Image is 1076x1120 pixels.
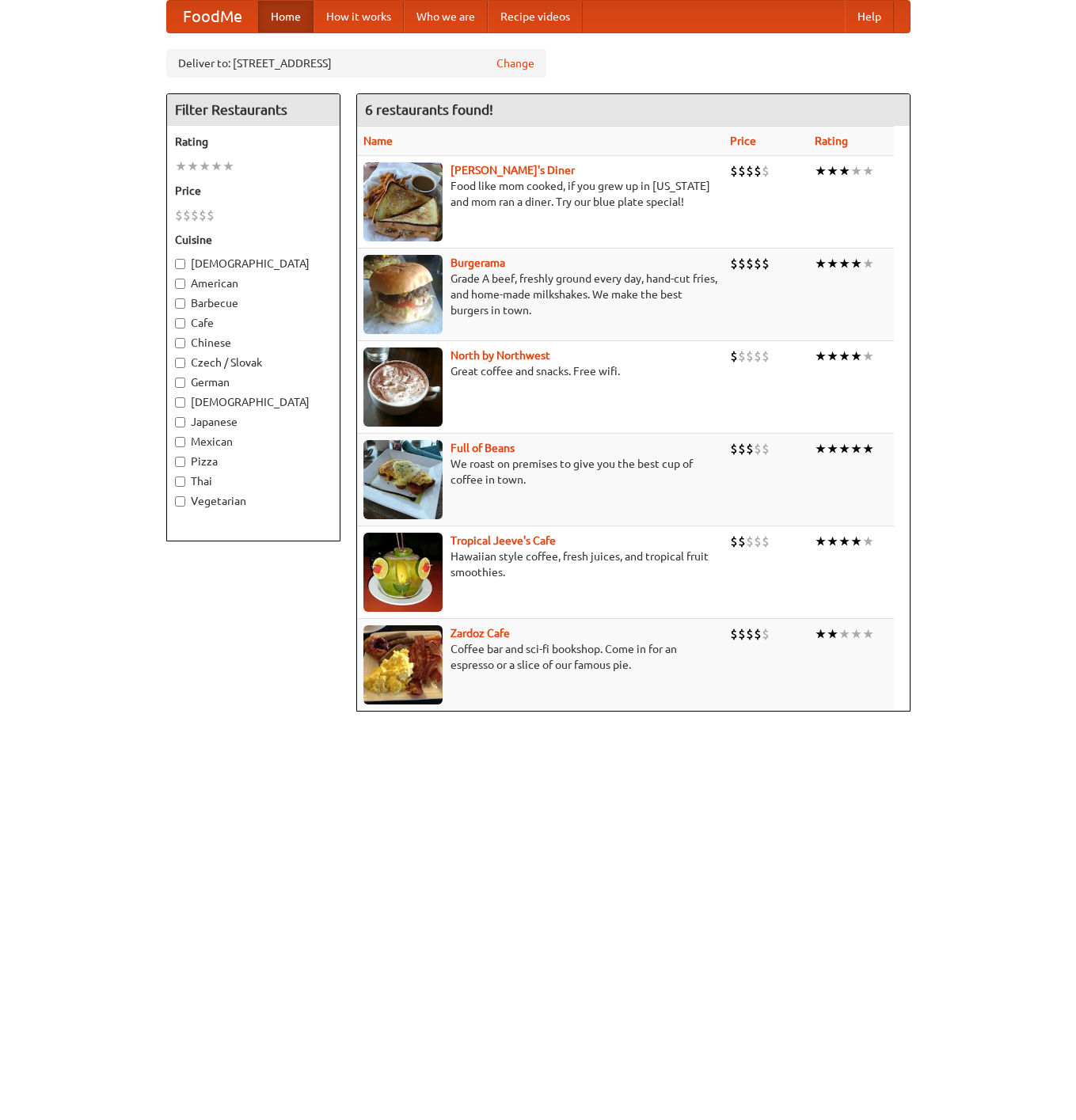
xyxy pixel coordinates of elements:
[838,533,850,550] li: ★
[363,641,717,673] p: Coffee bar and sci-fi bookshop. Come in for an espresso or a slice of our famous pie.
[175,394,332,410] label: [DEMOGRAPHIC_DATA]
[207,207,215,224] li: $
[175,295,332,311] label: Barbecue
[738,625,746,643] li: $
[167,94,340,126] h4: Filter Restaurants
[363,363,717,379] p: Great coffee and snacks. Free wifi.
[175,493,332,509] label: Vegetarian
[175,397,185,408] input: [DEMOGRAPHIC_DATA]
[862,162,874,180] li: ★
[754,255,762,272] li: $
[746,347,754,365] li: $
[175,207,183,224] li: $
[175,183,332,199] h5: Price
[363,440,443,519] img: beans.jpg
[738,347,746,365] li: $
[175,374,332,390] label: German
[746,440,754,457] li: $
[175,454,332,469] label: Pizza
[815,162,827,180] li: ★
[827,162,838,180] li: ★
[730,533,738,550] li: $
[175,298,185,309] input: Barbecue
[167,1,258,32] a: FoodMe
[187,158,199,175] li: ★
[175,335,332,351] label: Chinese
[746,255,754,272] li: $
[815,625,827,643] li: ★
[175,496,185,507] input: Vegetarian
[199,158,211,175] li: ★
[827,255,838,272] li: ★
[175,457,185,467] input: Pizza
[746,533,754,550] li: $
[746,625,754,643] li: $
[827,625,838,643] li: ★
[762,162,770,180] li: $
[827,440,838,457] li: ★
[815,255,827,272] li: ★
[365,102,493,117] ng-pluralize: 6 restaurants found!
[862,347,874,365] li: ★
[827,533,838,550] li: ★
[363,625,443,704] img: zardoz.jpg
[175,378,185,388] input: German
[175,315,332,331] label: Cafe
[850,625,862,643] li: ★
[175,358,185,368] input: Czech / Slovak
[754,625,762,643] li: $
[175,437,185,447] input: Mexican
[730,255,738,272] li: $
[762,625,770,643] li: $
[862,625,874,643] li: ★
[175,279,185,289] input: American
[838,440,850,457] li: ★
[862,255,874,272] li: ★
[211,158,222,175] li: ★
[175,355,332,370] label: Czech / Slovak
[827,347,838,365] li: ★
[762,347,770,365] li: $
[404,1,488,32] a: Who we are
[175,338,185,348] input: Chinese
[862,440,874,457] li: ★
[363,162,443,241] img: sallys.jpg
[838,162,850,180] li: ★
[363,135,393,147] a: Name
[754,347,762,365] li: $
[815,440,827,457] li: ★
[363,271,717,318] p: Grade A beef, freshly ground every day, hand-cut fries, and home-made milkshakes. We make the bes...
[175,434,332,450] label: Mexican
[363,533,443,612] img: jeeves.jpg
[363,255,443,334] img: burgerama.jpg
[488,1,583,32] a: Recipe videos
[838,255,850,272] li: ★
[746,162,754,180] li: $
[762,255,770,272] li: $
[451,164,575,177] a: [PERSON_NAME]'s Diner
[862,533,874,550] li: ★
[730,625,738,643] li: $
[222,158,234,175] li: ★
[175,158,187,175] li: ★
[762,533,770,550] li: $
[850,347,862,365] li: ★
[175,417,185,427] input: Japanese
[815,347,827,365] li: ★
[738,255,746,272] li: $
[199,207,207,224] li: $
[451,442,515,454] b: Full of Beans
[762,440,770,457] li: $
[175,473,332,489] label: Thai
[183,207,191,224] li: $
[451,256,505,269] a: Burgerama
[451,534,556,547] b: Tropical Jeeve's Cafe
[363,549,717,580] p: Hawaiian style coffee, fresh juices, and tropical fruit smoothies.
[850,255,862,272] li: ★
[754,162,762,180] li: $
[451,627,510,640] a: Zardoz Cafe
[363,347,443,427] img: north.jpg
